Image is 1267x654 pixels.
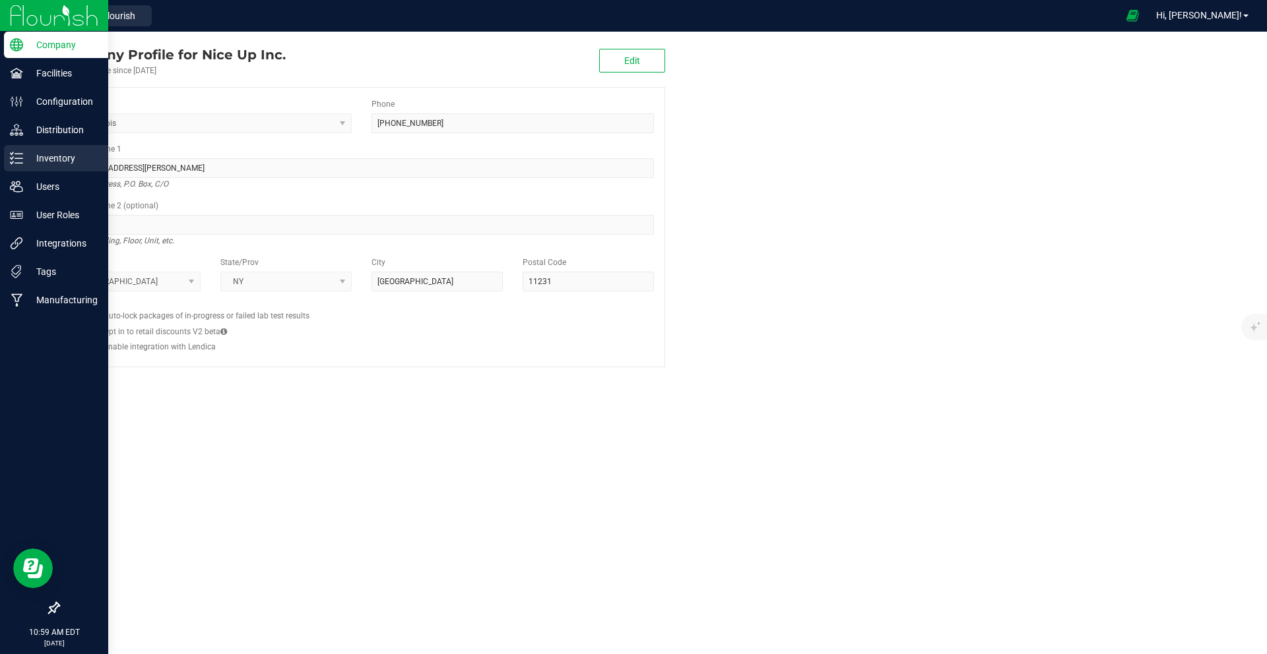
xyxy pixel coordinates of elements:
div: Account active since [DATE] [58,65,286,76]
inline-svg: Facilities [10,67,23,80]
label: City [372,256,385,268]
inline-svg: Tags [10,265,23,278]
label: State/Prov [220,256,259,268]
p: Company [23,37,102,53]
p: User Roles [23,207,102,223]
label: Opt in to retail discounts V2 beta [104,326,227,338]
p: Facilities [23,65,102,81]
inline-svg: Manufacturing [10,293,23,307]
span: Open Ecommerce Menu [1118,3,1148,28]
label: Address Line 2 (optional) [69,200,158,212]
p: Configuration [23,94,102,109]
inline-svg: Company [10,38,23,51]
i: Suite, Building, Floor, Unit, etc. [69,233,174,249]
input: (123) 456-7890 [372,113,654,133]
div: Nice Up Inc. [58,45,286,65]
label: Enable integration with Lendica [104,341,216,353]
p: Users [23,179,102,194]
label: Postal Code [523,256,566,268]
inline-svg: User Roles [10,208,23,222]
input: City [372,272,503,291]
inline-svg: Configuration [10,95,23,108]
span: Hi, [PERSON_NAME]! [1156,10,1242,20]
iframe: Resource center [13,549,53,588]
p: Distribution [23,122,102,138]
i: Street address, P.O. Box, C/O [69,176,168,192]
label: Auto-lock packages of in-progress or failed lab test results [104,310,309,322]
p: Tags [23,264,102,280]
inline-svg: Users [10,180,23,193]
label: Phone [372,98,395,110]
p: 10:59 AM EDT [6,626,102,638]
input: Address [69,158,654,178]
span: Edit [624,55,640,66]
h2: Configs [69,301,654,310]
button: Edit [599,49,665,73]
input: Postal Code [523,272,654,291]
input: Suite, Building, Unit, etc. [69,215,654,235]
p: Manufacturing [23,292,102,308]
p: Inventory [23,150,102,166]
p: Integrations [23,235,102,251]
inline-svg: Inventory [10,152,23,165]
inline-svg: Integrations [10,237,23,250]
p: [DATE] [6,638,102,648]
inline-svg: Distribution [10,123,23,136]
